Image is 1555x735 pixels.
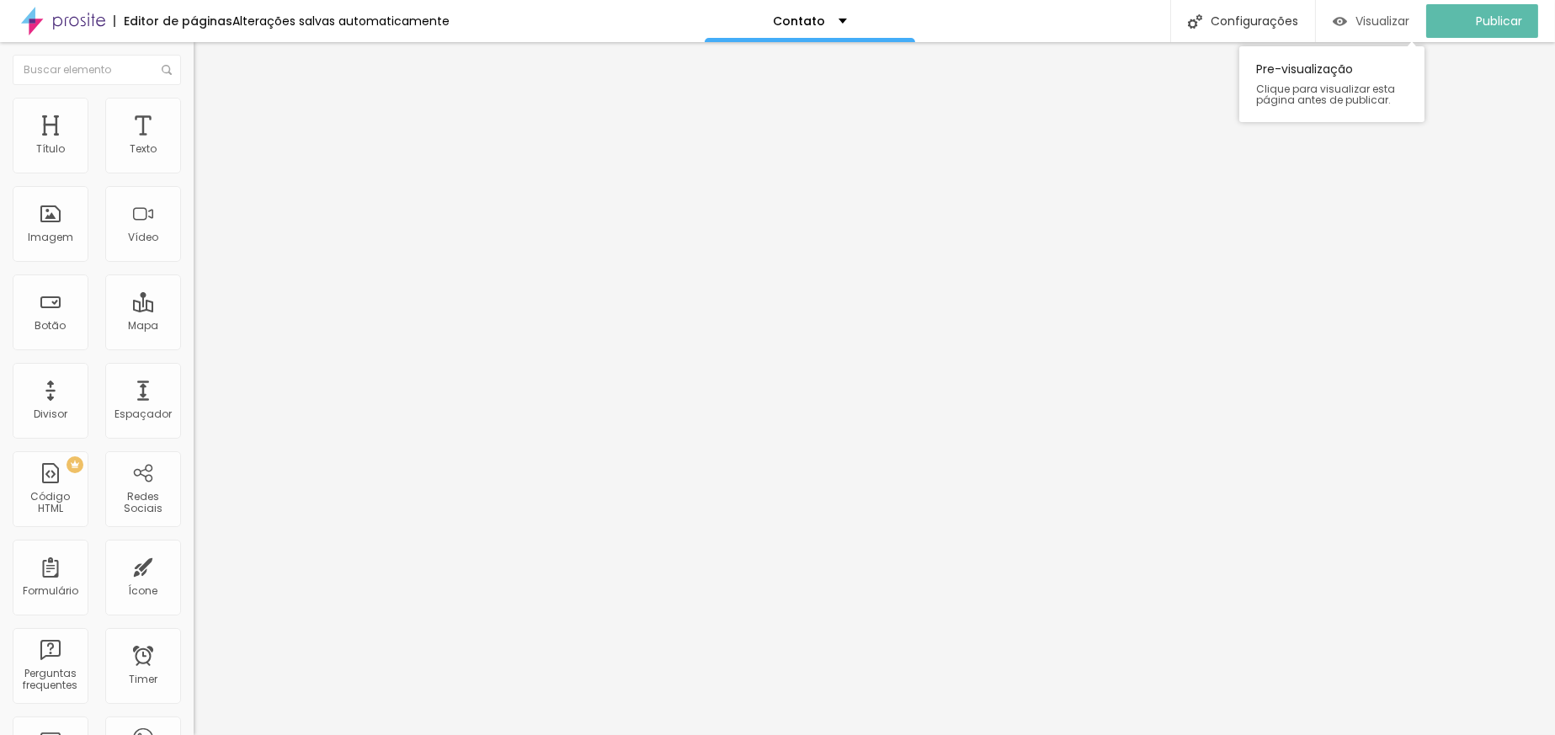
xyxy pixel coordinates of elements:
div: Vídeo [128,232,158,243]
div: Alterações salvas automaticamente [232,15,450,27]
p: Contato [774,15,826,27]
div: Código HTML [17,491,83,515]
iframe: Editor [194,42,1555,735]
div: Perguntas frequentes [17,668,83,692]
div: Título [36,143,65,155]
div: Divisor [34,408,67,420]
img: Icone [1188,14,1202,29]
div: Mapa [128,320,158,332]
div: Ícone [129,585,158,597]
div: Espaçador [114,408,172,420]
div: Imagem [28,232,73,243]
div: Botão [35,320,67,332]
div: Texto [130,143,157,155]
div: Pre-visualização [1239,46,1425,122]
div: Redes Sociais [109,491,176,515]
span: Clique para visualizar esta página antes de publicar. [1256,83,1408,105]
img: Icone [162,65,172,75]
div: Formulário [23,585,78,597]
span: Visualizar [1355,14,1409,28]
input: Buscar elemento [13,55,181,85]
button: Visualizar [1316,4,1426,38]
div: Timer [129,674,157,685]
span: Publicar [1476,14,1522,28]
img: view-1.svg [1333,14,1347,29]
div: Editor de páginas [114,15,232,27]
button: Publicar [1426,4,1538,38]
